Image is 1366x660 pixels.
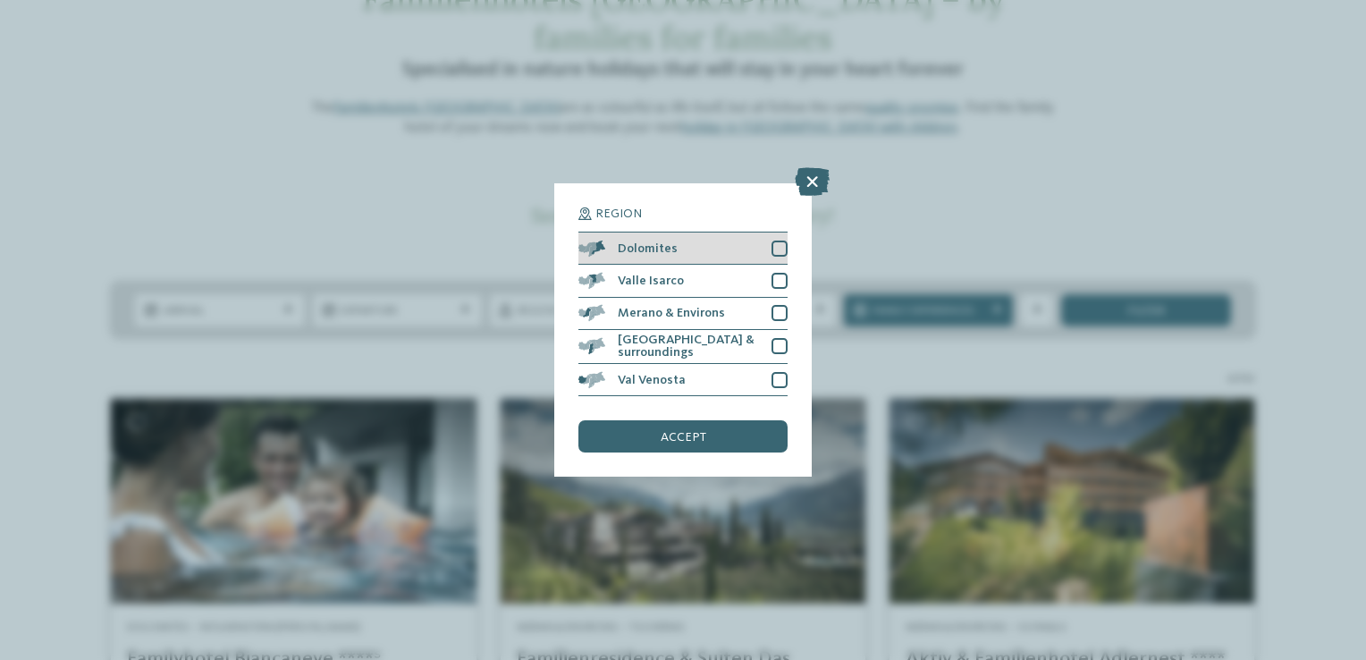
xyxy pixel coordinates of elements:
[618,307,725,319] span: Merano & Environs
[618,275,684,287] span: Valle Isarco
[618,242,678,255] span: Dolomites
[661,431,706,444] span: accept
[595,207,642,220] span: Region
[618,374,686,386] span: Val Venosta
[618,334,760,360] span: [GEOGRAPHIC_DATA] & surroundings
